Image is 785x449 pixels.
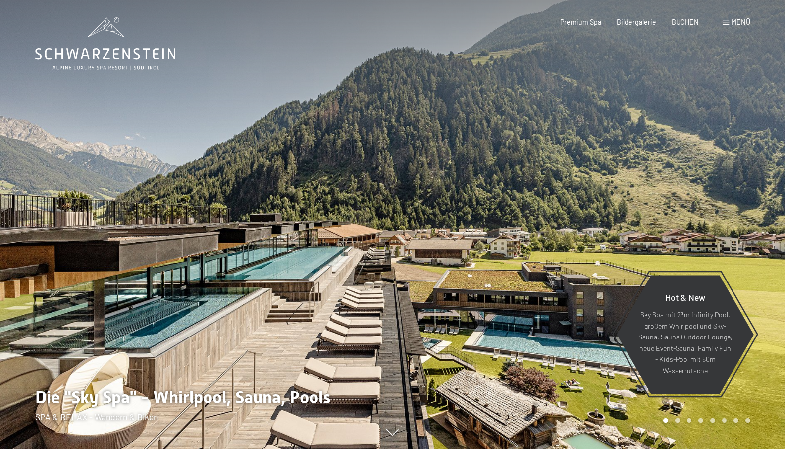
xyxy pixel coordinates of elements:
span: Hot & New [665,292,705,303]
div: Carousel Page 8 [745,418,750,423]
a: Hot & New Sky Spa mit 23m Infinity Pool, großem Whirlpool und Sky-Sauna, Sauna Outdoor Lounge, ne... [616,275,754,394]
span: Menü [732,18,750,26]
a: BUCHEN [672,18,699,26]
a: Bildergalerie [617,18,656,26]
p: Sky Spa mit 23m Infinity Pool, großem Whirlpool und Sky-Sauna, Sauna Outdoor Lounge, neue Event-S... [638,310,733,377]
div: Carousel Page 7 [733,418,738,423]
div: Carousel Page 3 [687,418,692,423]
a: Premium Spa [560,18,601,26]
div: Carousel Page 1 (Current Slide) [663,418,668,423]
div: Carousel Page 2 [675,418,680,423]
div: Carousel Page 5 [710,418,715,423]
div: Carousel Pagination [660,418,750,423]
div: Carousel Page 6 [722,418,727,423]
div: Carousel Page 4 [698,418,703,423]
